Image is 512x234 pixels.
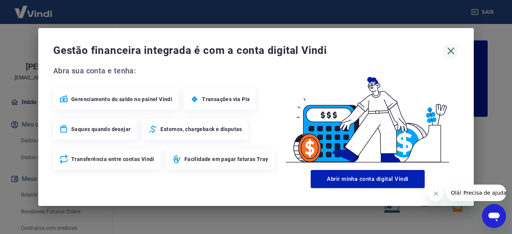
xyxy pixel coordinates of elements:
[4,5,63,11] span: Olá! Precisa de ajuda?
[71,155,154,163] span: Transferência entre contas Vindi
[71,125,130,133] span: Saques quando desejar
[71,95,172,103] span: Gerenciamento do saldo no painel Vindi
[277,65,459,167] img: Good Billing
[202,95,250,103] span: Transações via Pix
[53,65,277,77] span: Abra sua conta e tenha:
[446,185,506,201] iframe: Mensagem da empresa
[482,204,506,228] iframe: Botão para abrir a janela de mensagens
[160,125,242,133] span: Estornos, chargeback e disputas
[311,170,425,188] button: Abrir minha conta digital Vindi
[184,155,268,163] span: Facilidade em pagar faturas Tray
[428,186,443,201] iframe: Fechar mensagem
[53,43,443,58] span: Gestão financeira integrada é com a conta digital Vindi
